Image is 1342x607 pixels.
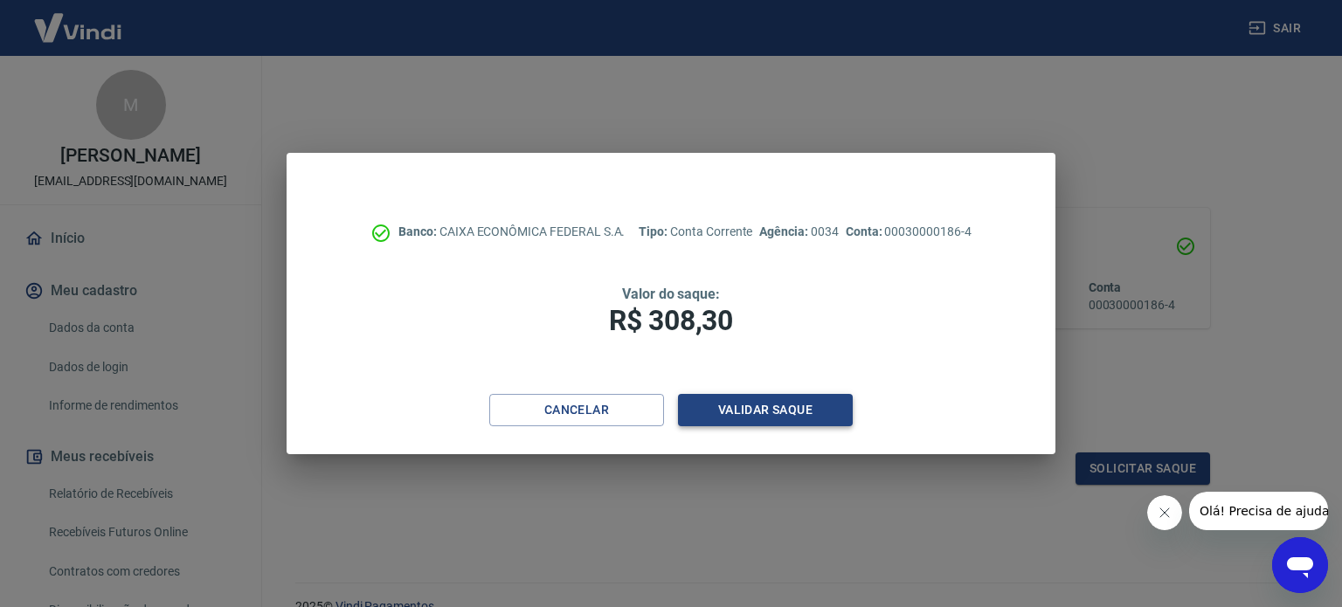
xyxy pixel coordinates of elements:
span: Valor do saque: [622,286,720,302]
span: Banco: [398,224,439,238]
p: CAIXA ECONÔMICA FEDERAL S.A. [398,223,625,241]
span: R$ 308,30 [609,304,733,337]
span: Conta: [846,224,885,238]
button: Validar saque [678,394,853,426]
p: Conta Corrente [639,223,752,241]
span: Agência: [759,224,811,238]
iframe: Botão para abrir a janela de mensagens [1272,537,1328,593]
button: Cancelar [489,394,664,426]
iframe: Mensagem da empresa [1189,492,1328,530]
p: 0034 [759,223,838,241]
span: Tipo: [639,224,670,238]
p: 00030000186-4 [846,223,972,241]
iframe: Fechar mensagem [1147,495,1182,530]
span: Olá! Precisa de ajuda? [10,12,147,26]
